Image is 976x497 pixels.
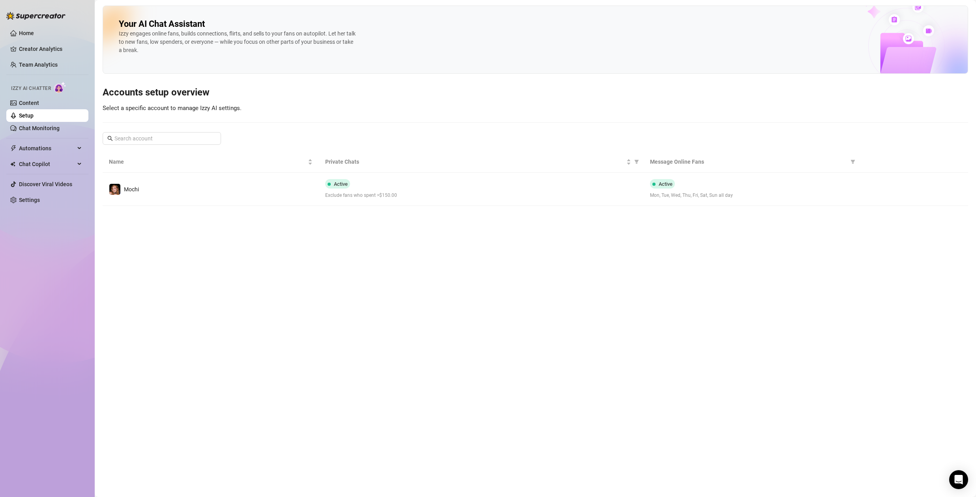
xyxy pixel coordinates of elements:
[19,181,72,187] a: Discover Viral Videos
[109,157,306,166] span: Name
[19,62,58,68] a: Team Analytics
[325,157,624,166] span: Private Chats
[103,86,968,99] h3: Accounts setup overview
[19,100,39,106] a: Content
[633,156,641,168] span: filter
[19,125,60,131] a: Chat Monitoring
[103,151,319,173] th: Name
[19,43,82,55] a: Creator Analytics
[325,192,637,199] span: Exclude fans who spent >$150.00
[107,136,113,141] span: search
[850,159,855,164] span: filter
[634,159,639,164] span: filter
[114,134,210,143] input: Search account
[119,19,205,30] h2: Your AI Chat Assistant
[19,158,75,170] span: Chat Copilot
[6,12,66,20] img: logo-BBDzfeDw.svg
[19,30,34,36] a: Home
[10,145,17,151] span: thunderbolt
[650,192,854,199] span: Mon, Tue, Wed, Thu, Fri, Sat, Sun all day
[319,151,643,173] th: Private Chats
[19,112,34,119] a: Setup
[949,470,968,489] div: Open Intercom Messenger
[650,157,847,166] span: Message Online Fans
[109,184,120,195] img: Mochi
[10,161,15,167] img: Chat Copilot
[19,197,40,203] a: Settings
[11,85,51,92] span: Izzy AI Chatter
[54,82,66,93] img: AI Chatter
[19,142,75,155] span: Automations
[849,156,857,168] span: filter
[103,105,242,112] span: Select a specific account to manage Izzy AI settings.
[119,30,356,54] div: Izzy engages online fans, builds connections, flirts, and sells to your fans on autopilot. Let he...
[124,186,139,192] span: Mochi
[334,181,348,187] span: Active
[659,181,673,187] span: Active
